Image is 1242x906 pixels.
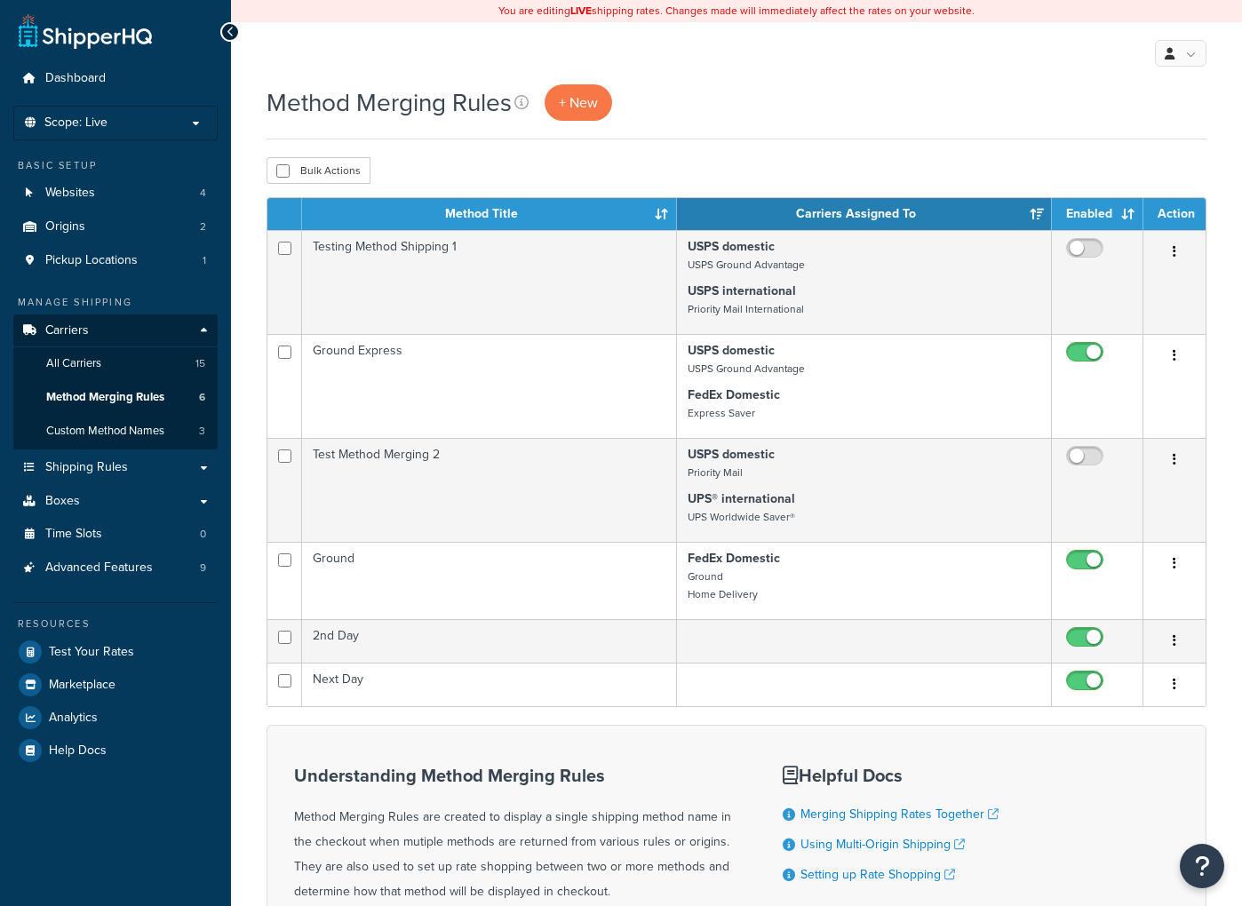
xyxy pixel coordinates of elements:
a: Analytics [13,702,218,734]
a: Boxes [13,485,218,518]
span: Origins [45,219,85,234]
small: USPS Ground Advantage [688,361,805,377]
strong: USPS international [688,282,796,300]
a: All Carriers 15 [13,347,218,380]
strong: UPS® international [688,489,795,508]
strong: USPS domestic [688,341,775,360]
small: USPS Ground Advantage [688,257,805,273]
span: Scope: Live [44,115,107,131]
li: Carriers [13,314,218,449]
small: Express Saver [688,405,755,421]
td: 2nd Day [302,619,677,663]
a: Pickup Locations 1 [13,244,218,277]
a: + New [545,84,612,121]
span: 6 [199,390,205,405]
a: Merging Shipping Rates Together [800,805,999,823]
span: 1 [203,253,206,268]
td: Ground [302,542,677,619]
h1: Method Merging Rules [267,85,512,120]
span: All Carriers [46,356,101,371]
strong: FedEx Domestic [688,549,780,568]
h3: Understanding Method Merging Rules [294,766,738,785]
span: Custom Method Names [46,424,164,439]
a: Carriers [13,314,218,347]
span: Pickup Locations [45,253,138,268]
a: Dashboard [13,62,218,95]
button: Bulk Actions [267,157,370,184]
div: Manage Shipping [13,295,218,310]
a: Test Your Rates [13,636,218,668]
strong: FedEx Domestic [688,385,780,404]
span: 2 [200,219,206,234]
th: Method Title: activate to sort column ascending [302,198,677,230]
div: Resources [13,616,218,632]
th: Action [1143,198,1206,230]
li: All Carriers [13,347,218,380]
small: UPS Worldwide Saver® [688,509,795,525]
b: LIVE [570,3,592,19]
small: Priority Mail International [688,301,804,317]
th: Enabled: activate to sort column ascending [1052,198,1143,230]
li: Method Merging Rules [13,381,218,414]
small: Ground Home Delivery [688,568,758,602]
span: 0 [200,527,206,542]
span: Shipping Rules [45,460,128,475]
li: Origins [13,211,218,243]
span: Analytics [49,711,98,726]
div: Method Merging Rules are created to display a single shipping method name in the checkout when mu... [294,766,738,904]
a: Time Slots 0 [13,518,218,551]
span: Time Slots [45,527,102,542]
li: Pickup Locations [13,244,218,277]
span: Websites [45,186,95,201]
li: Custom Method Names [13,415,218,448]
td: Testing Method Shipping 1 [302,230,677,334]
span: 9 [200,560,206,576]
a: Origins 2 [13,211,218,243]
span: Marketplace [49,678,115,693]
li: Advanced Features [13,552,218,584]
a: Shipping Rules [13,451,218,484]
div: Basic Setup [13,158,218,173]
span: Advanced Features [45,560,153,576]
a: Marketplace [13,669,218,701]
td: Next Day [302,663,677,706]
td: Ground Express [302,334,677,438]
a: ShipperHQ Home [19,13,152,49]
span: 15 [195,356,205,371]
span: + New [559,92,598,113]
th: Carriers Assigned To: activate to sort column ascending [677,198,1052,230]
a: Help Docs [13,735,218,767]
li: Time Slots [13,518,218,551]
a: Using Multi-Origin Shipping [800,835,965,854]
h3: Helpful Docs [783,766,999,785]
span: Help Docs [49,743,107,759]
strong: USPS domestic [688,237,775,256]
a: Method Merging Rules 6 [13,381,218,414]
span: Dashboard [45,71,106,86]
span: Boxes [45,494,80,509]
small: Priority Mail [688,465,743,481]
a: Custom Method Names 3 [13,415,218,448]
td: Test Method Merging 2 [302,438,677,542]
strong: USPS domestic [688,445,775,464]
span: Carriers [45,323,89,338]
span: 3 [199,424,205,439]
span: Method Merging Rules [46,390,164,405]
button: Open Resource Center [1180,844,1224,888]
span: 4 [200,186,206,201]
a: Setting up Rate Shopping [800,865,955,884]
li: Websites [13,177,218,210]
a: Websites 4 [13,177,218,210]
span: Test Your Rates [49,645,134,660]
a: Advanced Features 9 [13,552,218,584]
